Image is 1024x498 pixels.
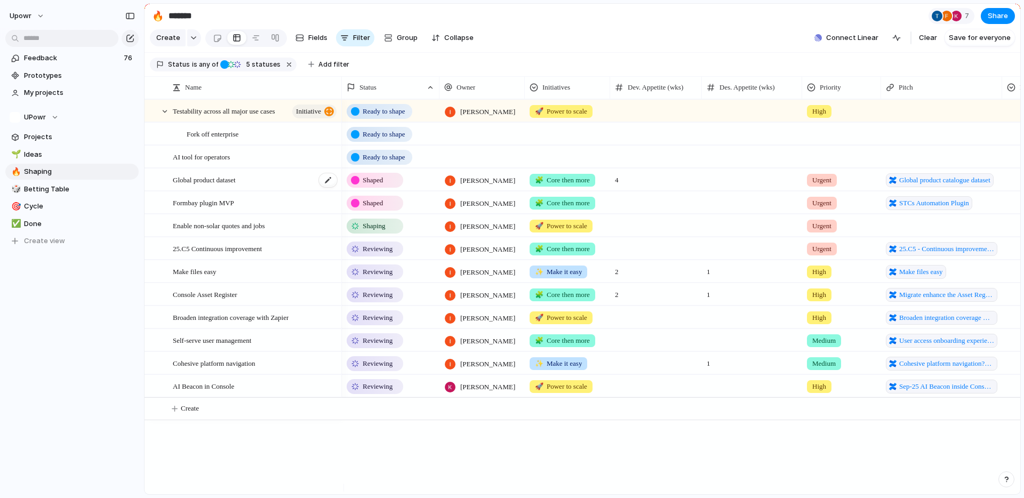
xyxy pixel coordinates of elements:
span: [PERSON_NAME] [460,221,515,232]
span: Save for everyone [949,33,1011,43]
span: Betting Table [24,184,135,195]
span: UPowr [24,112,46,123]
span: High [812,312,826,323]
a: Prototypes [5,68,139,84]
span: Owner [457,82,475,93]
a: Migrate enhance the Asset Register [886,288,997,302]
span: Urgent [812,221,831,231]
a: Global product catalogue dataset [886,173,994,187]
span: Urgent [812,198,831,208]
span: 🧩 [535,176,543,184]
span: Projects [24,132,135,142]
span: [PERSON_NAME] [460,244,515,255]
div: 🔥 [11,166,19,178]
span: Ready to shape [363,152,405,163]
span: 25.C5 Continuous improvement [173,242,262,254]
span: Group [397,33,418,43]
span: Collapse [444,33,474,43]
a: My projects [5,85,139,101]
span: Make it easy [535,267,582,277]
span: Reviewing [363,358,393,369]
span: 1 [702,284,802,300]
span: 4 [611,169,701,186]
span: 76 [124,53,134,63]
span: Share [988,11,1008,21]
span: [PERSON_NAME] [460,107,515,117]
span: 1 [702,261,802,277]
span: 🚀 [535,107,543,115]
span: Core then more [535,290,590,300]
span: Create [156,33,180,43]
span: Make files easy [899,267,943,277]
span: Prototypes [24,70,135,81]
span: Urgent [812,244,831,254]
span: Cohesive platform navigation?atl_f=PAGETREE [899,358,994,369]
div: 🔥 [152,9,164,23]
span: User access onboarding experience [899,335,994,346]
span: Shaping [363,221,386,231]
div: 🎲 [11,183,19,195]
span: Power to scale [535,312,587,323]
span: Global product dataset [173,173,236,186]
span: Broaden integration coverage with Zapier [899,312,994,323]
span: Ideas [24,149,135,160]
span: [PERSON_NAME] [460,359,515,370]
span: 5 [243,60,252,68]
span: [PERSON_NAME] [460,336,515,347]
button: UPowr [5,109,139,125]
button: Group [379,29,423,46]
span: 25.C5 - Continuous improvement pitch items [899,244,994,254]
span: Medium [812,358,836,369]
button: initiative [292,105,337,118]
span: High [812,381,826,392]
span: Core then more [535,175,590,186]
span: 🧩 [535,245,543,253]
span: Initiatives [542,82,570,93]
button: Clear [915,29,941,46]
span: Core then more [535,335,590,346]
span: any of [197,60,218,69]
span: Formbay plugin MVP [173,196,234,208]
a: 🔥Shaping [5,164,139,180]
span: 🚀 [535,314,543,322]
span: Fields [308,33,327,43]
a: Make files easy [886,265,946,279]
span: Power to scale [535,381,587,392]
span: Core then more [535,244,590,254]
span: Urgent [812,175,831,186]
span: Medium [812,335,836,346]
span: ✨ [535,268,543,276]
button: Fields [291,29,332,46]
span: [PERSON_NAME] [460,382,515,392]
span: Sep-25 AI Beacon inside Console to improve Customer Self-Service Feedback pitch [899,381,994,392]
div: 🌱Ideas [5,147,139,163]
span: Ready to shape [363,106,405,117]
span: 🚀 [535,382,543,390]
a: 25.C5 - Continuous improvement pitch items [886,242,997,256]
span: Shaping [24,166,135,177]
span: statuses [243,60,281,69]
span: Testability across all major use cases [173,105,275,117]
span: Make it easy [535,358,582,369]
span: High [812,290,826,300]
span: 2 [611,284,701,300]
span: ✨ [535,359,543,367]
button: 🎲 [10,184,20,195]
button: Share [981,8,1015,24]
span: Power to scale [535,106,587,117]
span: Self-serve user management [173,334,251,346]
span: 🧩 [535,336,543,344]
a: Cohesive platform navigation?atl_f=PAGETREE [886,357,997,371]
span: Ready to shape [363,129,405,140]
span: Add filter [318,60,349,69]
span: AI Beacon in Console [173,380,234,392]
span: is [192,60,197,69]
span: initiative [296,104,321,119]
span: Reviewing [363,381,393,392]
button: ✅ [10,219,20,229]
span: High [812,106,826,117]
a: 🎲Betting Table [5,181,139,197]
span: Shaped [363,175,383,186]
button: isany of [190,59,220,70]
